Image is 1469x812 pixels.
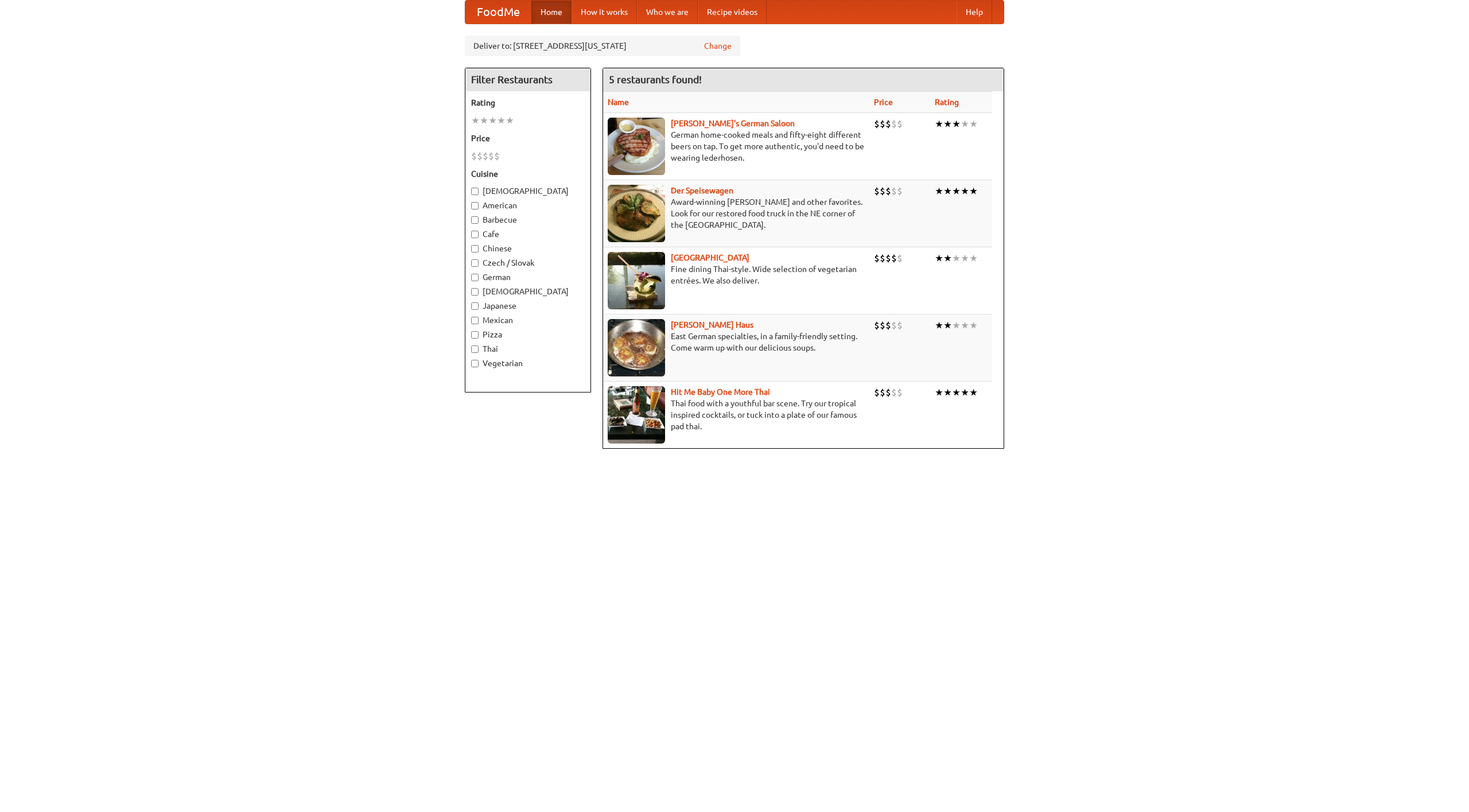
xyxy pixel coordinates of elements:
li: $ [874,118,880,130]
a: Der Speisewagen [671,186,733,195]
input: Mexican [471,317,479,324]
img: speisewagen.jpg [608,185,665,242]
li: $ [477,150,483,162]
li: ★ [488,114,497,127]
div: Deliver to: [STREET_ADDRESS][US_STATE] [465,36,740,56]
li: $ [885,185,891,197]
li: $ [885,319,891,332]
h5: Price [471,133,585,144]
li: ★ [480,114,488,127]
a: Recipe videos [698,1,767,24]
li: $ [880,386,885,399]
label: Czech / Slovak [471,257,585,269]
a: Home [531,1,572,24]
img: kohlhaus.jpg [608,319,665,376]
input: Chinese [471,245,479,252]
a: [PERSON_NAME] Haus [671,320,753,329]
label: Mexican [471,314,585,326]
a: [PERSON_NAME]'s German Saloon [671,119,795,128]
li: ★ [961,319,969,332]
li: ★ [943,386,952,399]
a: Price [874,98,893,107]
li: $ [897,386,903,399]
h4: Filter Restaurants [465,68,590,91]
label: Thai [471,343,585,355]
li: ★ [961,185,969,197]
a: Hit Me Baby One More Thai [671,387,770,397]
li: ★ [935,319,943,332]
a: Rating [935,98,959,107]
li: $ [897,252,903,265]
label: Chinese [471,243,585,254]
li: ★ [935,118,943,130]
li: ★ [952,185,961,197]
li: ★ [935,185,943,197]
label: [DEMOGRAPHIC_DATA] [471,286,585,297]
li: ★ [952,118,961,130]
li: $ [874,185,880,197]
p: Thai food with a youthful bar scene. Try our tropical inspired cocktails, or tuck into a plate of... [608,398,865,432]
li: ★ [935,252,943,265]
li: $ [488,150,494,162]
label: Japanese [471,300,585,312]
input: [DEMOGRAPHIC_DATA] [471,288,479,296]
li: $ [880,185,885,197]
a: Who we are [637,1,698,24]
a: Name [608,98,629,107]
a: Help [957,1,992,24]
a: FoodMe [465,1,531,24]
input: Japanese [471,302,479,310]
li: ★ [952,252,961,265]
li: $ [897,118,903,130]
li: $ [874,252,880,265]
h5: Rating [471,97,585,108]
input: American [471,202,479,209]
li: $ [874,386,880,399]
label: American [471,200,585,211]
p: Award-winning [PERSON_NAME] and other favorites. Look for our restored food truck in the NE corne... [608,196,865,231]
li: ★ [969,185,978,197]
li: $ [885,386,891,399]
li: $ [885,252,891,265]
label: [DEMOGRAPHIC_DATA] [471,185,585,197]
a: Change [704,40,732,52]
img: satay.jpg [608,252,665,309]
label: Pizza [471,329,585,340]
label: German [471,271,585,283]
p: German home-cooked meals and fifty-eight different beers on tap. To get more authentic, you'd nee... [608,129,865,164]
li: $ [885,118,891,130]
h5: Cuisine [471,168,585,180]
li: $ [483,150,488,162]
label: Cafe [471,228,585,240]
li: $ [891,386,897,399]
li: ★ [969,386,978,399]
li: ★ [961,118,969,130]
li: ★ [952,386,961,399]
li: ★ [943,252,952,265]
li: ★ [506,114,514,127]
input: German [471,274,479,281]
li: $ [471,150,477,162]
input: Barbecue [471,216,479,224]
img: babythai.jpg [608,386,665,444]
li: $ [891,185,897,197]
li: ★ [961,386,969,399]
li: $ [874,319,880,332]
a: [GEOGRAPHIC_DATA] [671,253,749,262]
ng-pluralize: 5 restaurants found! [609,74,702,85]
li: ★ [943,185,952,197]
li: $ [880,118,885,130]
input: Cafe [471,231,479,238]
li: ★ [943,319,952,332]
li: ★ [943,118,952,130]
input: [DEMOGRAPHIC_DATA] [471,188,479,195]
input: Pizza [471,331,479,339]
a: How it works [572,1,637,24]
li: ★ [969,319,978,332]
li: $ [897,319,903,332]
li: ★ [969,118,978,130]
